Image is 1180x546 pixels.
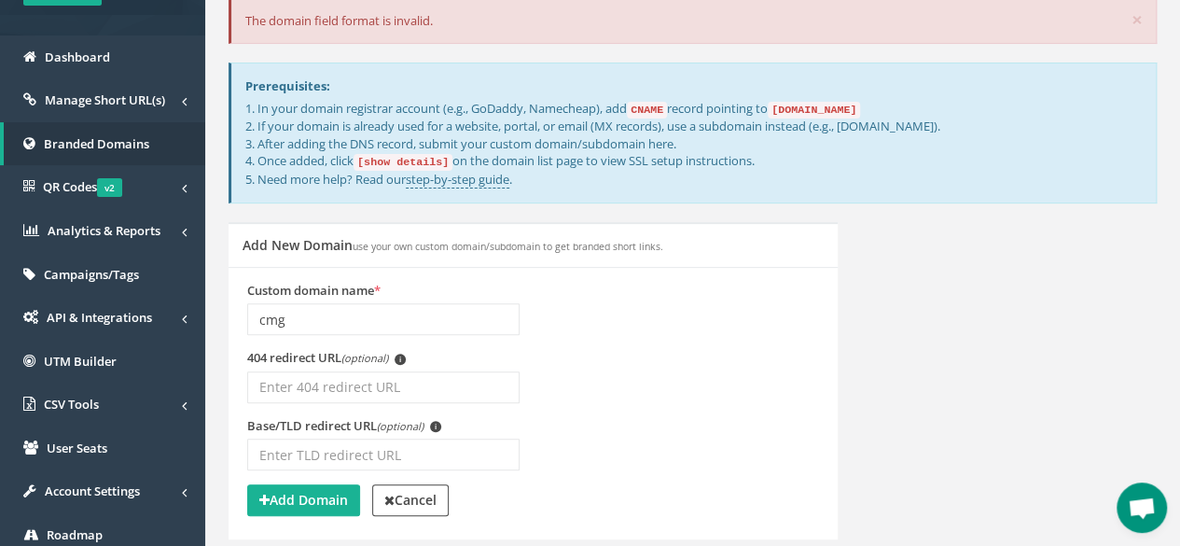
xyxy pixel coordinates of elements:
strong: Prerequisites: [245,77,330,94]
span: Roadmap [47,526,103,543]
span: i [430,421,441,432]
input: Enter 404 redirect URL [247,371,520,403]
a: Open chat [1117,483,1167,533]
span: Manage Short URL(s) [45,91,165,108]
strong: Add Domain [259,491,348,509]
a: Cancel [372,484,449,516]
span: User Seats [47,440,107,456]
p: 1. In your domain registrar account (e.g., GoDaddy, Namecheap), add record pointing to 2. If your... [245,100,1142,189]
label: 404 redirect URL [247,349,406,367]
span: CSV Tools [44,396,99,413]
em: (optional) [341,351,388,365]
span: v2 [97,178,122,197]
code: [show details] [354,154,452,171]
span: QR Codes [43,178,122,195]
span: API & Integrations [47,309,152,326]
span: Branded Domains [44,135,149,152]
span: Dashboard [45,49,110,65]
span: Campaigns/Tags [44,266,139,283]
strong: Cancel [384,491,437,509]
span: Analytics & Reports [48,222,160,239]
label: Base/TLD redirect URL [247,417,441,435]
input: Enter TLD redirect URL [247,439,520,470]
small: use your own custom domain/subdomain to get branded short links. [353,240,663,253]
a: step-by-step guide [406,171,509,189]
button: Add Domain [247,484,360,516]
span: Account Settings [45,483,140,499]
span: i [395,354,406,365]
em: (optional) [377,419,423,433]
label: Custom domain name [247,282,381,300]
h5: Add New Domain [243,238,663,252]
button: × [1131,10,1143,30]
input: Enter domain name [247,303,520,335]
code: CNAME [627,102,667,119]
code: [DOMAIN_NAME] [768,102,860,119]
span: UTM Builder [44,353,117,370]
